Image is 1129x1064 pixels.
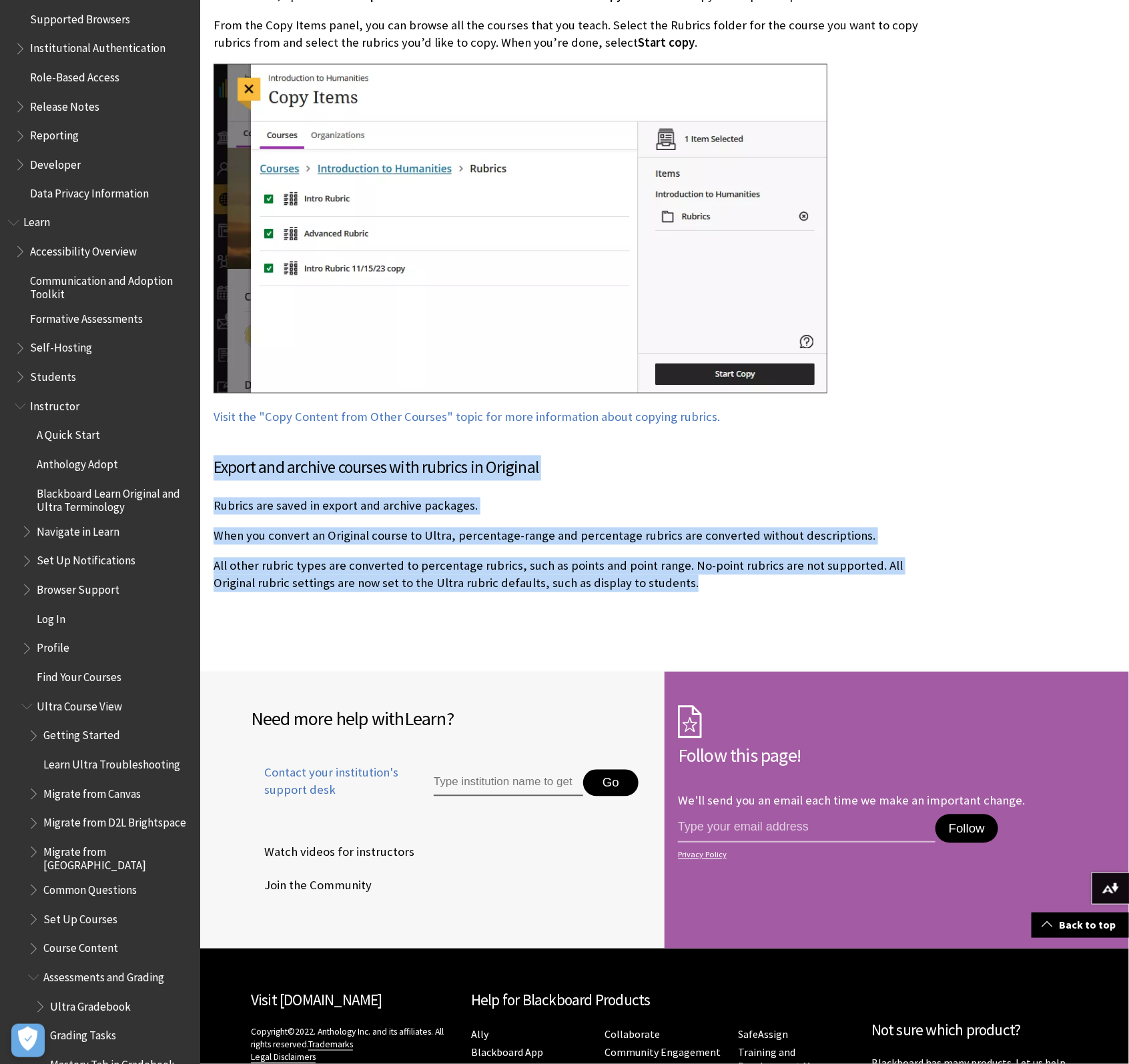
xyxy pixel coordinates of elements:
h2: Not sure which product? [871,1019,1078,1042]
span: Assessments and Grading [43,967,164,985]
span: Course Content [43,938,118,956]
input: Type institution name to get support [434,770,583,796]
a: Privacy Policy [678,851,1074,860]
button: Follow [935,815,998,844]
a: Trademarks [308,1039,353,1051]
h2: Follow this page! [678,741,1078,769]
span: Ultra Course View [37,696,122,714]
span: Navigate in Learn [37,521,119,539]
span: Getting Started [43,725,120,743]
span: Supported Browsers [30,8,130,26]
h3: Export and archive courses with rubrics in Original [214,456,918,481]
span: Migrate from D2L Brightspace [43,813,186,831]
a: Back to top [1032,913,1129,937]
input: email address [678,815,935,843]
span: Data Privacy Information [30,183,149,201]
span: Browser Support [37,579,119,597]
span: Set Up Notifications [37,550,135,568]
a: Visit [DOMAIN_NAME] [251,990,382,1009]
span: Watch videos for instructors [251,843,414,863]
span: Release Notes [30,95,99,113]
span: Contact your institution's support desk [251,764,403,799]
span: A Quick Start [37,425,100,443]
span: Instructor [30,396,79,414]
button: Go [583,770,639,796]
a: Community Engagement [605,1045,721,1059]
a: Visit the "Copy Content from Other Courses" topic for more information about copying rubrics. [214,410,720,426]
span: Communication and Adoption Toolkit [30,270,191,302]
a: Collaborate [605,1027,660,1041]
h2: Need more help with ? [251,705,651,733]
span: Self-Hosting [30,338,92,356]
a: Contact your institution's support desk [251,764,403,815]
span: Profile [37,638,69,656]
span: Migrate from [GEOGRAPHIC_DATA] [43,841,191,873]
a: Join the Community [251,876,374,896]
span: Learn Ultra Troubleshooting [43,754,180,772]
img: Image of the Copy Items panel, showing several rubrics selected to be copied from a rubric folder [214,64,827,394]
span: Students [30,366,76,384]
a: SafeAssign [738,1027,788,1041]
span: Role-Based Access [30,66,119,84]
span: Log In [37,608,65,626]
span: Join the Community [251,876,372,896]
span: Set Up Courses [43,909,117,927]
p: All other rubric types are converted to percentage rubrics, such as points and point range. No-po... [214,558,918,592]
p: From the Copy Items panel, you can browse all the courses that you teach. Select the Rubrics fold... [214,17,918,51]
span: Ultra Gradebook [50,996,131,1014]
p: We'll send you an email each time we make an important change. [678,792,1025,808]
a: Blackboard App [471,1045,543,1059]
a: Legal Disclaimers [251,1051,316,1063]
span: Institutional Authentication [30,37,165,55]
span: Common Questions [43,879,137,897]
span: Find Your Courses [37,666,121,684]
span: Reporting [30,125,79,143]
span: Migrate from Canvas [43,783,141,801]
a: Ally [471,1027,488,1041]
span: Start copy [638,35,695,50]
span: Grading Tasks [50,1025,116,1043]
a: Watch videos for instructors [251,843,417,863]
span: Accessibility Overview [30,241,137,259]
p: When you convert an Original course to Ultra, percentage-range and percentage rubrics are convert... [214,528,918,545]
span: Developer [30,153,81,171]
h2: Help for Blackboard Products [471,989,858,1012]
img: Subscription Icon [678,705,702,738]
span: Formative Assessments [30,308,143,326]
p: Rubrics are saved in export and archive packages. [214,498,918,515]
span: Anthology Adopt [37,454,118,472]
span: Learn [404,707,446,731]
button: Open Preferences [11,1024,45,1057]
span: Blackboard Learn Original and Ultra Terminology [37,483,191,514]
span: Learn [23,212,50,230]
